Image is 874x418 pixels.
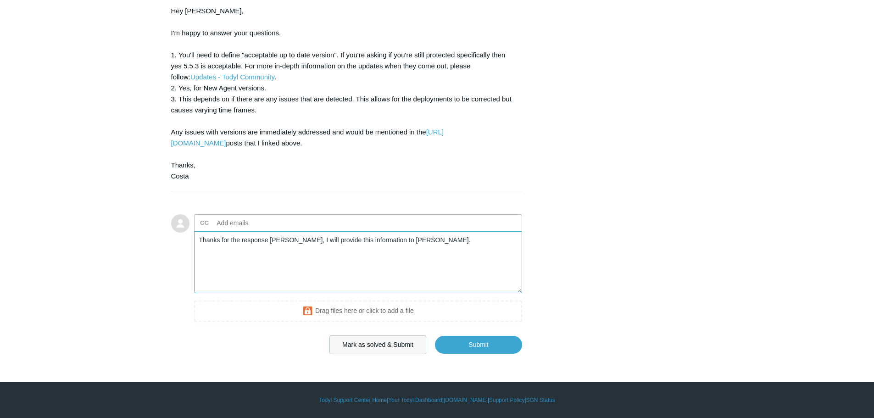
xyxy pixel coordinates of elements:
a: Your Todyl Dashboard [388,396,442,404]
div: | | | | [171,396,703,404]
a: Todyl Support Center Home [319,396,387,404]
a: Updates - Todyl Community [190,73,274,81]
a: [DOMAIN_NAME] [444,396,488,404]
a: Support Policy [489,396,524,404]
div: Hey [PERSON_NAME], I'm happy to answer your questions. 1. You'll need to define "acceptable up to... [171,6,513,182]
label: CC [200,216,209,230]
textarea: Add your reply [194,231,523,293]
button: Mark as solved & Submit [329,335,426,354]
input: Submit [435,336,522,353]
a: SGN Status [526,396,555,404]
input: Add emails [213,216,312,230]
